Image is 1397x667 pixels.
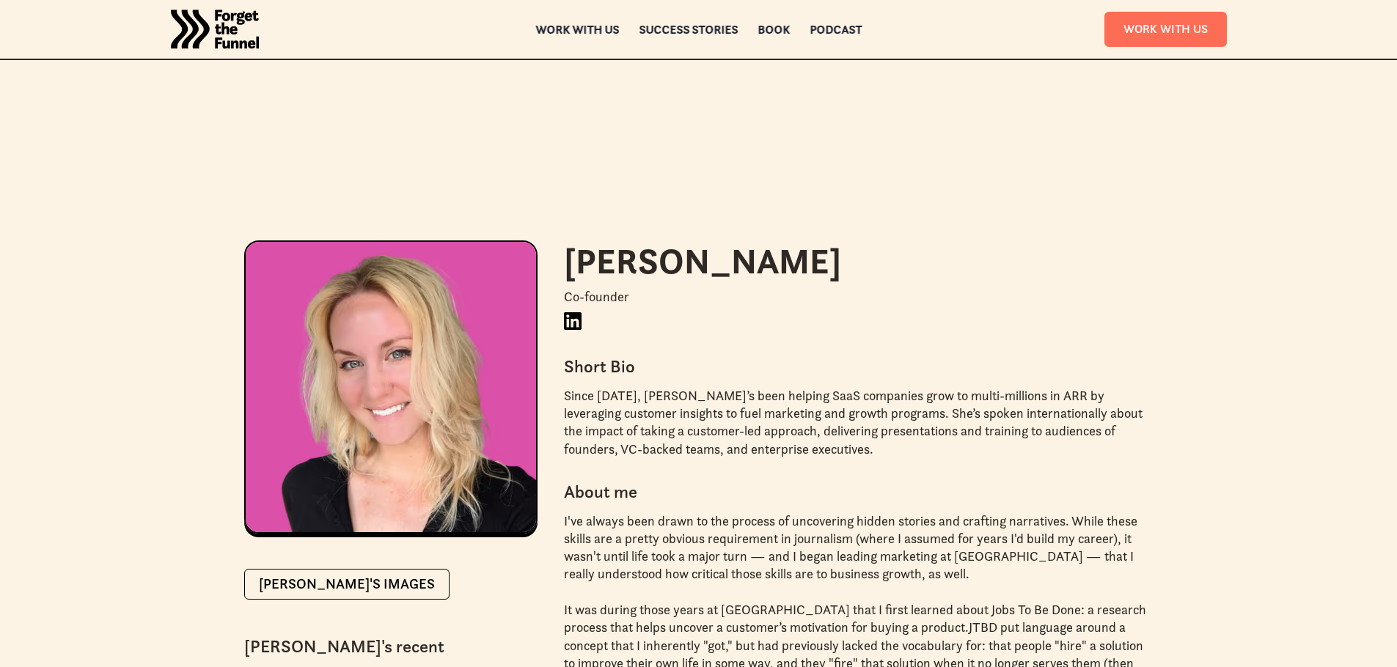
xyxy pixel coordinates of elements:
a: Success Stories [639,24,738,34]
div: Co-founder [564,288,1154,306]
a: Work with us [535,24,619,34]
img: Claire Suellentrop [246,242,536,532]
p: ‍ [564,583,1154,601]
a: Podcast [810,24,862,34]
h2: [PERSON_NAME] [564,240,1154,283]
div: [PERSON_NAME]'s Images [259,575,435,592]
a: Book [758,24,790,34]
h4: About me [564,480,1154,505]
p: Since [DATE], [PERSON_NAME]’s been helping SaaS companies grow to multi-millions in ARR by levera... [564,387,1154,458]
p: I've always been drawn to the process of uncovering hidden stories and crafting narratives. While... [564,512,1154,583]
h4: Short Bio [564,355,1154,380]
a: [PERSON_NAME]'s Images [244,569,450,600]
a: Work With Us [1104,12,1227,46]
